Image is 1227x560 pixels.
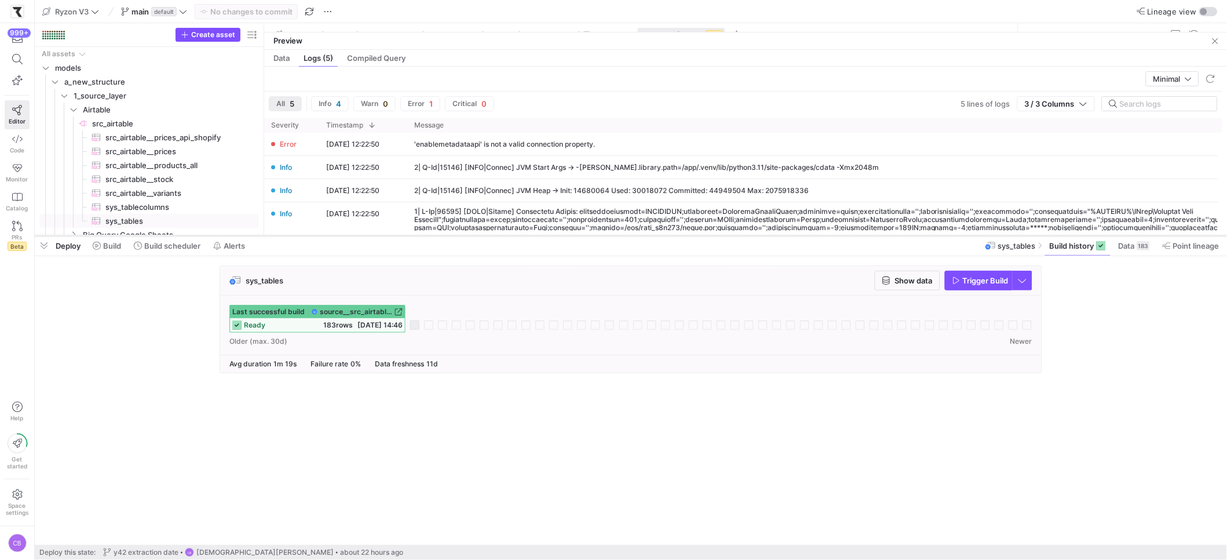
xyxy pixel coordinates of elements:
div: Press SPACE to select this row. [39,103,259,117]
span: 1 [429,99,433,108]
a: src_airtable__stock​​​​​​​​​ [39,172,259,186]
div: All assets [42,50,75,58]
span: Critical [452,100,477,108]
button: sys_tables [580,28,631,42]
span: Info [280,208,292,220]
span: 5 [290,99,294,108]
a: sys_tablecolumns​​​​​​​​​ [39,200,259,214]
span: src_airtable__products_all​​​​​​​​​ [105,159,246,172]
a: src_airtable​​​​​​​​ [39,117,259,130]
span: Ryzon V3 [55,7,89,16]
span: Catalog [6,205,28,212]
div: Press SPACE to select this row. [39,130,259,144]
div: Press SPACE to select this row. [39,200,259,214]
span: Data [273,54,290,62]
span: Airtable (CData) [649,31,704,39]
button: Warn0 [353,96,396,111]
span: Preview [273,36,302,45]
span: Ryzon V3 [284,31,316,39]
a: src_airtable__products_all​​​​​​​​​ [39,158,259,172]
span: Info [280,161,292,173]
span: 1_source_layer [426,31,476,39]
a: src_airtable__prices_api_shopify​​​​​​​​​ [39,130,259,144]
span: src_airtable__stock​​​​​​​​​ [105,173,246,186]
img: undefined [640,31,647,38]
button: Error1 [400,96,440,111]
button: Airtable [484,28,516,42]
y42-timestamp-cell-renderer: [DATE] 12:22:50 [326,138,379,150]
button: Critical0 [445,96,494,111]
span: Error [280,138,297,150]
button: Ryzon V3 [39,4,102,19]
a: src_airtable__variants​​​​​​​​​ [39,186,259,200]
span: src_airtable__prices_api_shopify​​​​​​​​​ [105,131,246,144]
span: Lineage view [1148,7,1197,16]
span: Space settings [6,502,28,516]
span: Timestamp [326,121,363,129]
span: Error [408,100,425,108]
span: default [151,7,177,16]
div: Press SPACE to select this row. [39,89,259,103]
button: src_airtable [520,28,575,42]
span: a_new_structure [361,31,417,39]
span: models [326,31,350,39]
span: [DEMOGRAPHIC_DATA][PERSON_NAME] [196,548,334,557]
span: Minimal [1153,74,1181,83]
div: Press SPACE to select this row. [39,228,259,242]
span: sys_tables​​​​​​​​​ [105,214,246,228]
a: Spacesettings [5,484,30,521]
button: models [323,28,353,42]
span: Code [10,147,24,154]
button: 999+ [5,28,30,49]
span: a_new_structure [64,75,257,89]
span: main [132,7,149,16]
div: Press SPACE to select this row. [39,144,259,158]
y42-timestamp-cell-renderer: [DATE] 12:22:50 [326,208,379,220]
a: PRsBeta [5,216,30,256]
span: Warn [361,100,378,108]
a: Code [5,129,30,158]
span: Get started [7,456,27,470]
a: sys_tables​​​​​​​​​ [39,214,259,228]
span: Info [280,184,292,197]
span: models [55,61,257,75]
span: Big Query Google Sheets [83,228,257,242]
span: Logs (5) [304,54,333,62]
span: Create asset [191,31,235,39]
span: Beta [706,30,723,39]
span: 0 [383,99,388,108]
a: https://storage.googleapis.com/y42-prod-data-exchange/images/sBsRsYb6BHzNxH9w4w8ylRuridc3cmH4JEFn... [5,2,30,21]
span: Beta [8,242,27,251]
span: src_airtable​​​​​​​​ [92,117,257,130]
a: src_airtable__prices​​​​​​​​​ [39,144,259,158]
div: 2| Q-Id|15146] [INFO|Connec] JVM Heap -> Init: 14680064 Used: 30018072 Committed: 44949504 Max: 2... [414,187,809,195]
button: Ryzon V3 [271,28,319,42]
span: src_airtable [533,31,572,39]
span: 3 / 3 Columns [1025,99,1079,108]
div: Press SPACE to select this row. [39,186,259,200]
span: sys_tables [593,31,628,39]
div: 'enablemetadataapi' is not a valid connection property. [414,140,595,148]
span: 5 lines of logs [961,99,1010,108]
span: 1_source_layer [74,89,257,103]
span: y42 extraction date [114,548,178,557]
button: 1_source_layer [423,28,479,42]
y42-timestamp-cell-renderer: [DATE] 12:22:50 [326,184,379,197]
a: Monitor [5,158,30,187]
span: Compiled Query [347,54,406,62]
div: CB [8,534,27,552]
span: about 22 hours ago [340,548,403,557]
span: Airtable [83,103,257,117]
button: Getstarted [5,429,30,474]
span: src_airtable__variants​​​​​​​​​ [105,187,246,200]
button: Create asset [176,28,240,42]
span: All [276,100,285,108]
y42-timestamp-cell-renderer: [DATE] 12:22:50 [326,161,379,173]
div: Press SPACE to select this row. [39,47,259,61]
span: Airtable [487,31,513,39]
span: PRs [12,234,23,241]
button: y42 extraction dateCB[DEMOGRAPHIC_DATA][PERSON_NAME]about 22 hours ago [100,545,406,560]
button: Help [5,397,30,427]
span: Message [414,121,444,129]
div: Press SPACE to select this row. [39,117,259,130]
